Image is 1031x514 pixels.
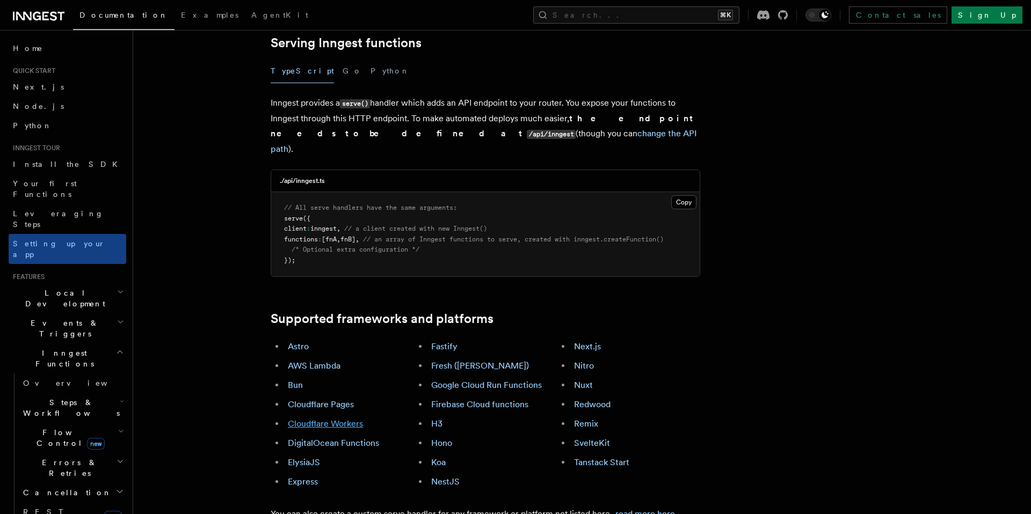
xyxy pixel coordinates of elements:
[292,246,419,253] span: /* Optional extra configuration */
[19,427,118,449] span: Flow Control
[9,174,126,204] a: Your first Functions
[371,59,410,83] button: Python
[284,215,303,222] span: serve
[9,313,126,343] button: Events & Triggers
[671,195,696,209] button: Copy
[288,399,354,409] a: Cloudflare Pages
[19,487,112,498] span: Cancellation
[73,3,175,30] a: Documentation
[284,256,295,264] span: });
[9,77,126,97] a: Next.js
[13,83,64,91] span: Next.js
[271,96,700,157] p: Inngest provides a handler which adds an API endpoint to your router. You expose your functions t...
[574,438,610,448] a: SvelteKit
[310,225,337,232] span: inngest
[245,3,315,29] a: AgentKit
[307,225,310,232] span: :
[13,43,43,54] span: Home
[343,59,362,83] button: Go
[288,438,379,448] a: DigitalOcean Functions
[337,236,340,243] span: ,
[9,39,126,58] a: Home
[9,343,126,373] button: Inngest Functions
[849,6,947,24] a: Contact sales
[952,6,1022,24] a: Sign Up
[284,236,318,243] span: functions
[431,438,452,448] a: Hono
[288,418,363,429] a: Cloudflare Workers
[13,121,52,130] span: Python
[288,341,309,351] a: Astro
[19,373,126,393] a: Overview
[284,225,307,232] span: client
[9,67,55,75] span: Quick start
[344,225,487,232] span: // a client created with new Inngest()
[271,311,493,326] a: Supported frameworks and platforms
[271,35,422,50] a: Serving Inngest functions
[23,379,134,387] span: Overview
[574,399,611,409] a: Redwood
[251,11,308,19] span: AgentKit
[13,209,104,229] span: Leveraging Steps
[322,236,337,243] span: [fnA
[181,11,238,19] span: Examples
[574,380,593,390] a: Nuxt
[340,99,370,108] code: serve()
[19,483,126,502] button: Cancellation
[363,236,664,243] span: // an array of Inngest functions to serve, created with inngest.createFunction()
[288,457,320,467] a: ElysiaJS
[9,144,60,152] span: Inngest tour
[19,423,126,453] button: Flow Controlnew
[303,215,310,222] span: ({
[19,457,117,479] span: Errors & Retries
[280,177,325,185] h3: ./api/inngest.ts
[13,160,124,168] span: Install the SDK
[13,239,105,259] span: Setting up your app
[288,361,340,371] a: AWS Lambda
[9,234,126,264] a: Setting up your app
[718,10,733,20] kbd: ⌘K
[431,341,458,351] a: Fastify
[574,341,601,351] a: Next.js
[574,418,598,429] a: Remix
[9,318,117,339] span: Events & Triggers
[431,418,442,429] a: H3
[431,457,446,467] a: Koa
[355,236,359,243] span: ,
[9,97,126,116] a: Node.js
[13,102,64,111] span: Node.js
[175,3,245,29] a: Examples
[288,380,303,390] a: Bun
[574,457,629,467] a: Tanstack Start
[431,361,529,371] a: Fresh ([PERSON_NAME])
[271,59,334,83] button: TypeScript
[340,236,355,243] span: fnB]
[574,361,594,371] a: Nitro
[9,204,126,234] a: Leveraging Steps
[431,380,542,390] a: Google Cloud Run Functions
[9,348,116,369] span: Inngest Functions
[527,130,576,139] code: /api/inngest
[9,273,45,281] span: Features
[79,11,168,19] span: Documentation
[337,225,340,232] span: ,
[87,438,105,450] span: new
[284,204,457,211] span: // All serve handlers have the same arguments:
[431,476,460,487] a: NestJS
[19,453,126,483] button: Errors & Retries
[288,476,318,487] a: Express
[9,155,126,174] a: Install the SDK
[9,288,117,309] span: Local Development
[318,236,322,243] span: :
[533,6,739,24] button: Search...⌘K
[9,283,126,313] button: Local Development
[19,393,126,423] button: Steps & Workflows
[9,116,126,135] a: Python
[19,397,120,418] span: Steps & Workflows
[13,179,77,199] span: Your first Functions
[431,399,528,409] a: Firebase Cloud functions
[805,9,831,21] button: Toggle dark mode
